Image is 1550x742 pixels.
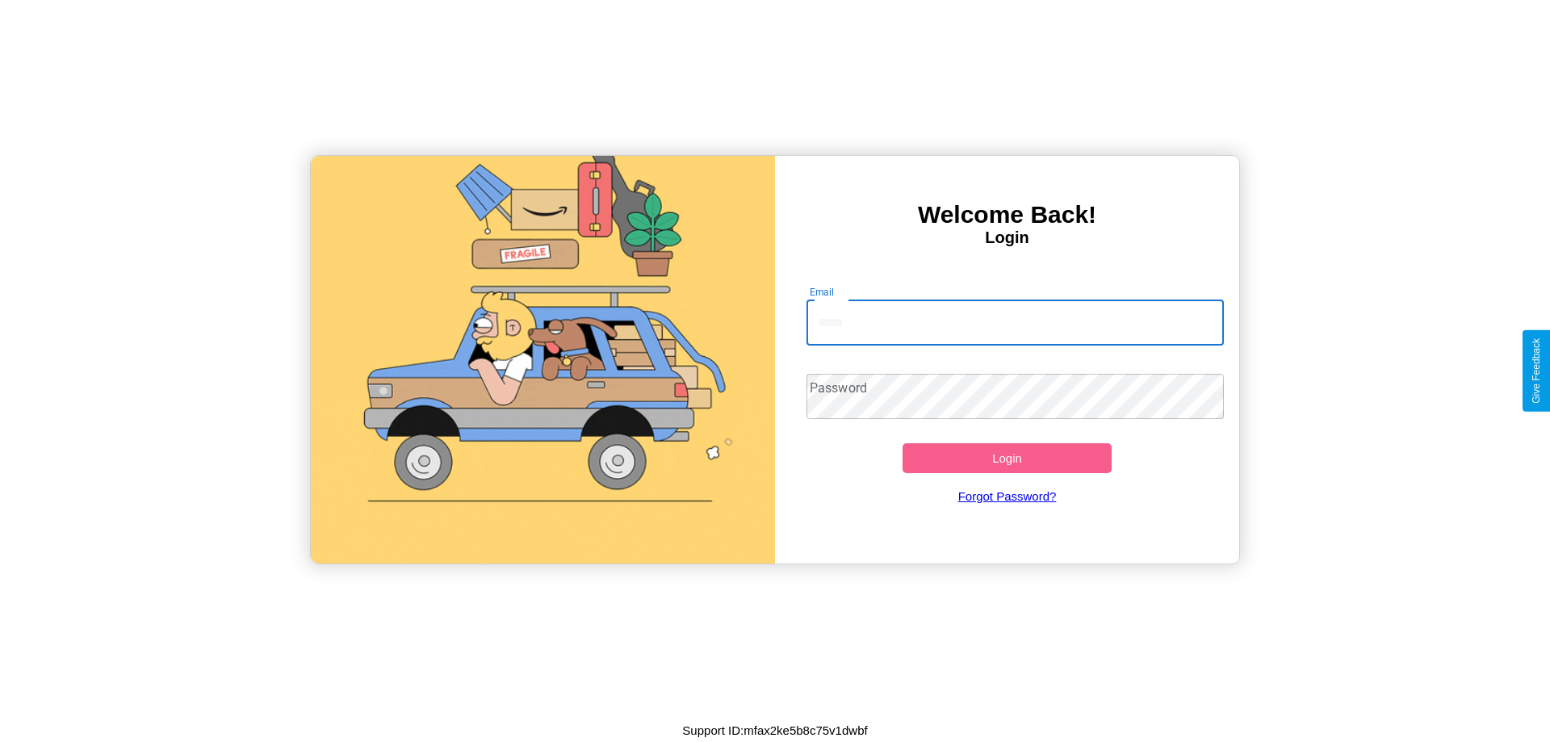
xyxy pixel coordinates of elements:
[798,473,1217,519] a: Forgot Password?
[775,228,1239,247] h4: Login
[311,156,775,564] img: gif
[1531,338,1542,404] div: Give Feedback
[775,201,1239,228] h3: Welcome Back!
[682,719,867,741] p: Support ID: mfax2ke5b8c75v1dwbf
[810,285,835,299] label: Email
[903,443,1112,473] button: Login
